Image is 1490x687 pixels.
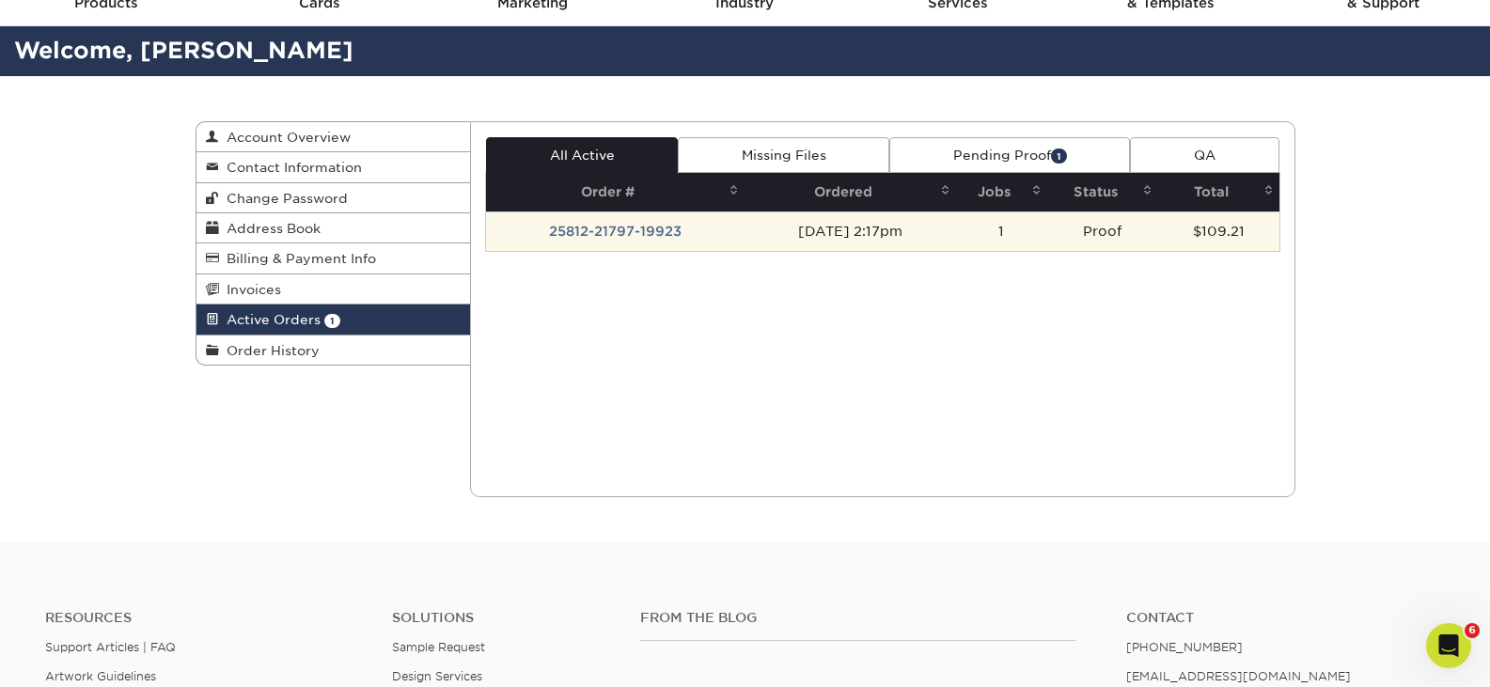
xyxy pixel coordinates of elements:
[196,304,471,335] a: Active Orders 1
[678,137,889,173] a: Missing Files
[324,314,340,328] span: 1
[196,122,471,152] a: Account Overview
[196,274,471,304] a: Invoices
[745,173,955,211] th: Ordered
[219,221,321,236] span: Address Book
[1126,610,1445,626] a: Contact
[392,669,482,683] a: Design Services
[392,640,485,654] a: Sample Request
[1158,173,1278,211] th: Total
[219,251,376,266] span: Billing & Payment Info
[219,312,321,327] span: Active Orders
[1158,211,1278,251] td: $109.21
[956,173,1048,211] th: Jobs
[219,191,348,206] span: Change Password
[1047,173,1158,211] th: Status
[196,336,471,365] a: Order History
[196,243,471,273] a: Billing & Payment Info
[1426,623,1471,668] iframe: Intercom live chat
[5,630,160,680] iframe: Google Customer Reviews
[889,137,1130,173] a: Pending Proof1
[1465,623,1480,638] span: 6
[219,343,320,358] span: Order History
[1126,640,1243,654] a: [PHONE_NUMBER]
[956,211,1048,251] td: 1
[196,152,471,182] a: Contact Information
[196,213,471,243] a: Address Book
[640,610,1075,626] h4: From the Blog
[1051,148,1067,163] span: 1
[486,173,745,211] th: Order #
[45,610,364,626] h4: Resources
[392,610,612,626] h4: Solutions
[1047,211,1158,251] td: Proof
[196,183,471,213] a: Change Password
[745,211,955,251] td: [DATE] 2:17pm
[486,211,745,251] td: 25812-21797-19923
[1126,669,1351,683] a: [EMAIL_ADDRESS][DOMAIN_NAME]
[486,137,678,173] a: All Active
[219,130,351,145] span: Account Overview
[219,282,281,297] span: Invoices
[219,160,362,175] span: Contact Information
[1130,137,1278,173] a: QA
